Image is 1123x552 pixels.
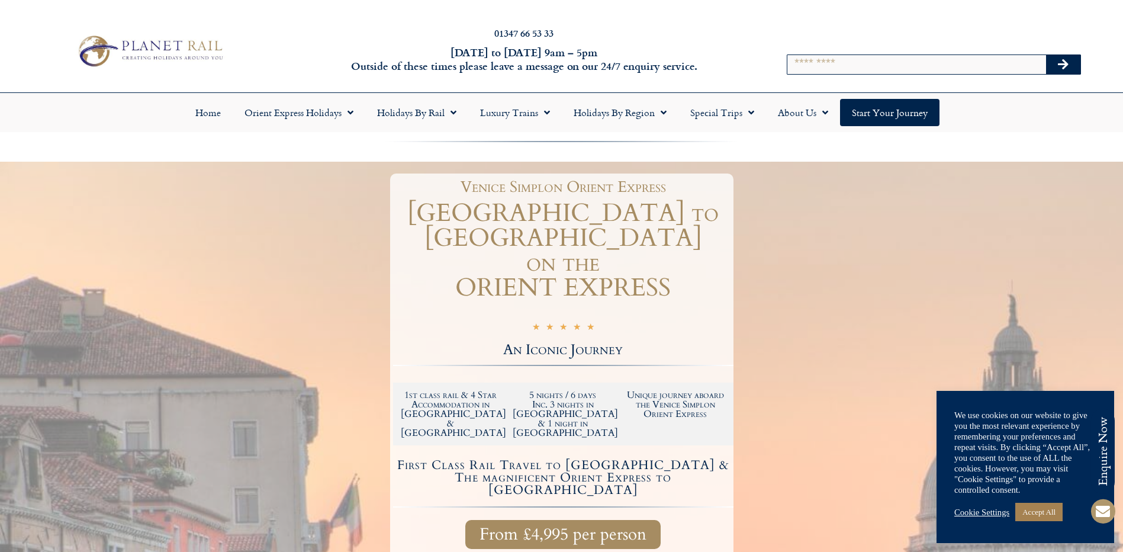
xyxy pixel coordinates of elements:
[562,99,678,126] a: Holidays by Region
[399,179,728,195] h1: Venice Simplon Orient Express
[184,99,233,126] a: Home
[401,390,501,438] h2: 1st class rail & 4 Star Accommodation in [GEOGRAPHIC_DATA] & [GEOGRAPHIC_DATA]
[587,322,594,335] i: ★
[1015,503,1063,521] a: Accept All
[494,26,554,40] a: 01347 66 53 33
[465,520,661,549] a: From £4,995 per person
[625,390,726,419] h2: Unique journey aboard the Venice Simplon Orient Express
[532,322,540,335] i: ★
[513,390,613,438] h2: 5 nights / 6 days Inc. 3 nights in [GEOGRAPHIC_DATA] & 1 night in [GEOGRAPHIC_DATA]
[573,322,581,335] i: ★
[233,99,365,126] a: Orient Express Holidays
[766,99,840,126] a: About Us
[468,99,562,126] a: Luxury Trains
[303,46,746,73] h6: [DATE] to [DATE] 9am – 5pm Outside of these times please leave a message on our 24/7 enquiry serv...
[559,322,567,335] i: ★
[546,322,554,335] i: ★
[395,459,732,496] h4: First Class Rail Travel to [GEOGRAPHIC_DATA] & The magnificent Orient Express to [GEOGRAPHIC_DATA]
[840,99,939,126] a: Start your Journey
[678,99,766,126] a: Special Trips
[954,507,1009,518] a: Cookie Settings
[954,410,1096,495] div: We use cookies on our website to give you the most relevant experience by remembering your prefer...
[1046,55,1080,74] button: Search
[480,527,646,542] span: From £4,995 per person
[393,201,733,300] h1: [GEOGRAPHIC_DATA] to [GEOGRAPHIC_DATA] on the ORIENT EXPRESS
[6,99,1117,126] nav: Menu
[532,320,594,335] div: 5/5
[72,32,227,70] img: Planet Rail Train Holidays Logo
[365,99,468,126] a: Holidays by Rail
[393,343,733,357] h2: An Iconic Journey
